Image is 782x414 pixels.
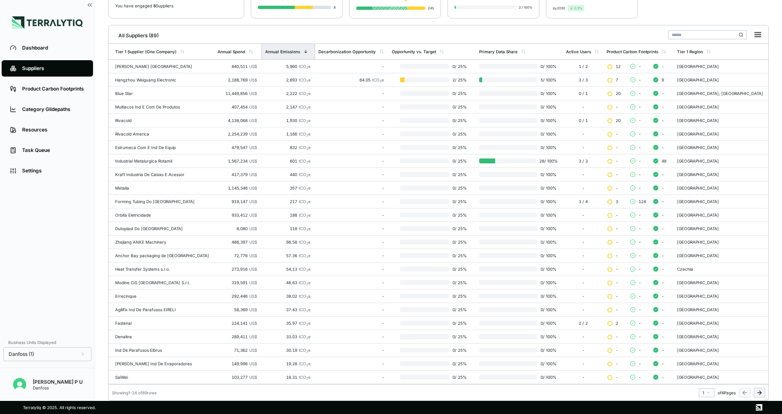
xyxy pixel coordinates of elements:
div: Metalia [115,186,211,190]
div: - [566,240,600,244]
span: - [639,294,641,299]
button: Open user button [10,375,30,394]
sub: 2 [306,282,308,286]
span: - [662,280,664,285]
span: 48 [662,158,666,163]
sub: 2 [306,147,308,151]
span: US$ [249,321,257,326]
span: - [639,104,641,109]
div: [GEOGRAPHIC_DATA] [677,280,765,285]
span: tCO e [372,77,384,82]
span: US$ [249,307,257,312]
sub: 2 [306,174,308,178]
div: Errecinque [115,294,211,299]
span: - [616,253,618,258]
span: tCO e [299,280,311,285]
div: Suppliers [22,65,85,72]
span: - [639,186,641,190]
div: - [318,294,384,299]
div: 919,147 [218,199,257,204]
span: - [616,172,618,177]
span: 0 / 100 % [537,172,558,177]
span: tCO e [299,158,311,163]
sub: 2 [306,120,308,124]
span: 0 / 25 % [449,172,471,177]
div: 273,916 [218,267,257,271]
div: - [318,118,384,123]
div: 0 / 1 [566,91,600,96]
div: 832 [265,145,311,150]
div: - [566,294,600,299]
div: 319,591 [218,280,257,285]
div: - [318,131,384,136]
div: - [318,158,384,163]
span: - [639,253,641,258]
div: [GEOGRAPHIC_DATA] [677,172,765,177]
span: 0 / 100 % [537,131,558,136]
div: 54.13 [265,267,311,271]
span: - [616,226,618,231]
span: tCO e [299,213,311,217]
div: - [566,267,600,271]
span: - [662,226,664,231]
span: - [616,240,618,244]
div: - [566,186,600,190]
div: [GEOGRAPHIC_DATA] [677,64,765,69]
span: 2 / 25 % [449,77,471,82]
div: 5,960 [265,64,311,69]
span: - [662,91,664,96]
span: - [616,307,618,312]
div: - [318,64,384,69]
span: 0 / 100 % [537,104,558,109]
span: 0 / 100 % [537,240,558,244]
div: 840,511 [218,64,257,69]
div: - [318,280,384,285]
span: 0 / 100 % [537,91,558,96]
div: - [566,145,600,150]
span: US$ [249,64,257,69]
span: - [639,280,641,285]
span: - [616,267,618,271]
span: 9 [662,77,664,82]
div: [GEOGRAPHIC_DATA] [677,307,765,312]
div: Modine CIS [GEOGRAPHIC_DATA] S.r.l. [115,280,211,285]
div: [GEOGRAPHIC_DATA] [677,77,765,82]
span: 8 [153,3,156,8]
sub: 2 [306,242,308,245]
div: 11,449,856 [218,91,257,96]
div: 37.43 [265,307,311,312]
span: 0 / 100 % [537,307,558,312]
div: - [318,91,384,96]
div: Rivacold [115,118,211,123]
div: 98.58 [265,240,311,244]
div: - [318,104,384,109]
div: - [318,145,384,150]
span: 0 / 25 % [449,64,471,69]
div: 486,397 [218,240,257,244]
div: 4,138,068 [218,118,257,123]
span: - [662,145,664,150]
span: tCO e [299,226,311,231]
div: 417,379 [218,172,257,177]
div: 2 / 100% [519,5,532,10]
span: - [616,158,618,163]
sub: 2 [306,228,308,232]
div: 1,567,234 [218,158,257,163]
div: - [566,131,600,136]
span: 0 / 100 % [537,226,558,231]
span: US$ [249,213,257,217]
div: Decarbonization Opportunity [318,49,376,54]
div: - [318,267,384,271]
span: tCO e [299,77,311,82]
span: US$ [249,294,257,299]
span: 0 / 100 % [537,267,558,271]
span: - [616,145,618,150]
span: US$ [249,131,257,136]
span: - [662,186,664,190]
span: 0 / 25 % [449,240,471,244]
span: tCO e [299,253,311,258]
div: Tier 1 Region [677,49,703,54]
div: Agilifix Ind De Parafusos EIRELI [115,307,211,312]
div: 3 / 3 [566,158,600,163]
div: 407,454 [218,104,257,109]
